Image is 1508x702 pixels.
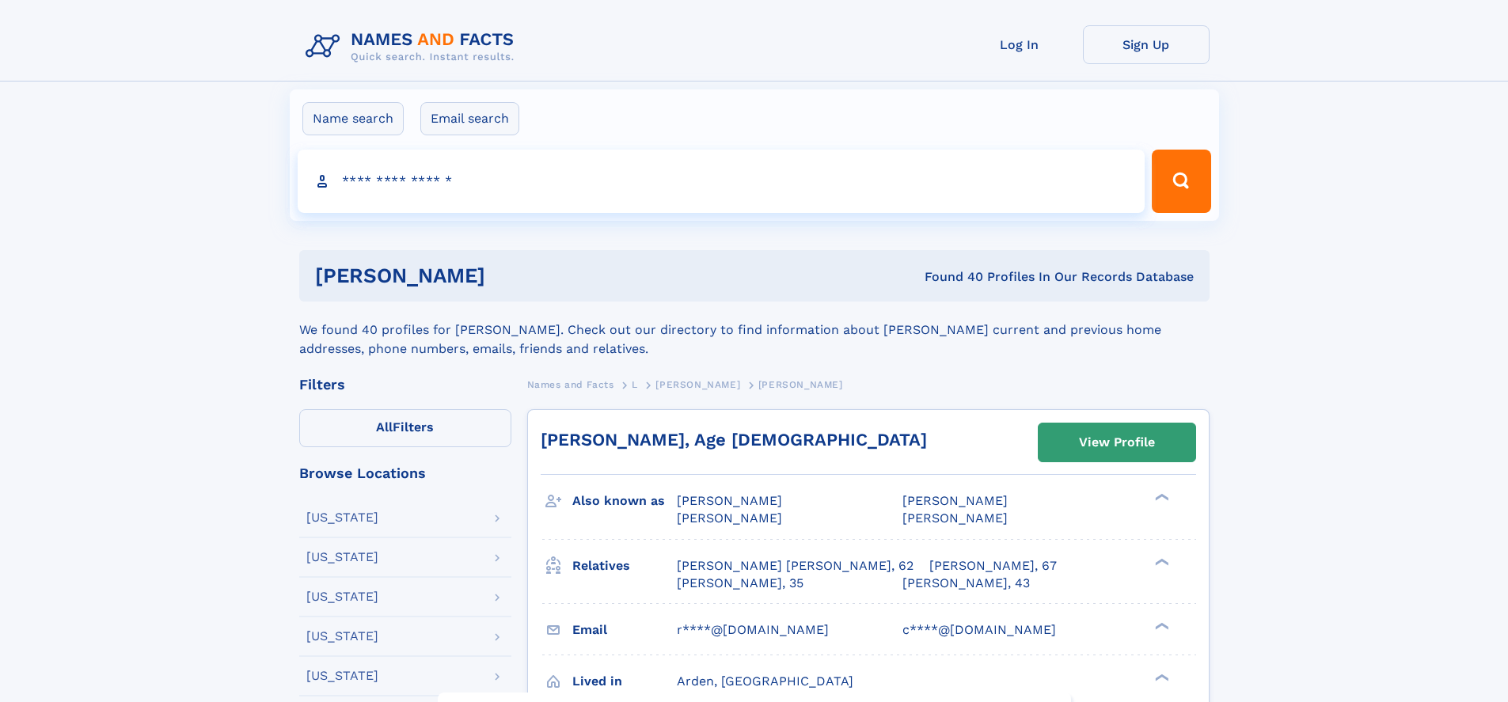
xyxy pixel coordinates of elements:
[655,374,740,394] a: [PERSON_NAME]
[572,668,677,695] h3: Lived in
[299,25,527,68] img: Logo Names and Facts
[1151,620,1170,631] div: ❯
[902,575,1030,592] a: [PERSON_NAME], 43
[306,630,378,643] div: [US_STATE]
[677,493,782,508] span: [PERSON_NAME]
[527,374,614,394] a: Names and Facts
[420,102,519,135] label: Email search
[572,488,677,514] h3: Also known as
[705,268,1194,286] div: Found 40 Profiles In Our Records Database
[956,25,1083,64] a: Log In
[1151,556,1170,567] div: ❯
[306,511,378,524] div: [US_STATE]
[302,102,404,135] label: Name search
[1083,25,1210,64] a: Sign Up
[1039,423,1195,461] a: View Profile
[299,409,511,447] label: Filters
[572,552,677,579] h3: Relatives
[655,379,740,390] span: [PERSON_NAME]
[299,378,511,392] div: Filters
[315,266,705,286] h1: [PERSON_NAME]
[758,379,843,390] span: [PERSON_NAME]
[306,551,378,563] div: [US_STATE]
[306,590,378,603] div: [US_STATE]
[299,302,1210,359] div: We found 40 profiles for [PERSON_NAME]. Check out our directory to find information about [PERSON...
[677,510,782,526] span: [PERSON_NAME]
[677,674,853,689] span: Arden, [GEOGRAPHIC_DATA]
[1151,492,1170,503] div: ❯
[541,430,927,450] a: [PERSON_NAME], Age [DEMOGRAPHIC_DATA]
[1151,672,1170,682] div: ❯
[1152,150,1210,213] button: Search Button
[299,466,511,480] div: Browse Locations
[306,670,378,682] div: [US_STATE]
[572,617,677,643] h3: Email
[677,557,914,575] a: [PERSON_NAME] [PERSON_NAME], 62
[298,150,1145,213] input: search input
[902,493,1008,508] span: [PERSON_NAME]
[929,557,1057,575] a: [PERSON_NAME], 67
[1079,424,1155,461] div: View Profile
[632,379,638,390] span: L
[632,374,638,394] a: L
[677,575,803,592] a: [PERSON_NAME], 35
[902,510,1008,526] span: [PERSON_NAME]
[376,419,393,434] span: All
